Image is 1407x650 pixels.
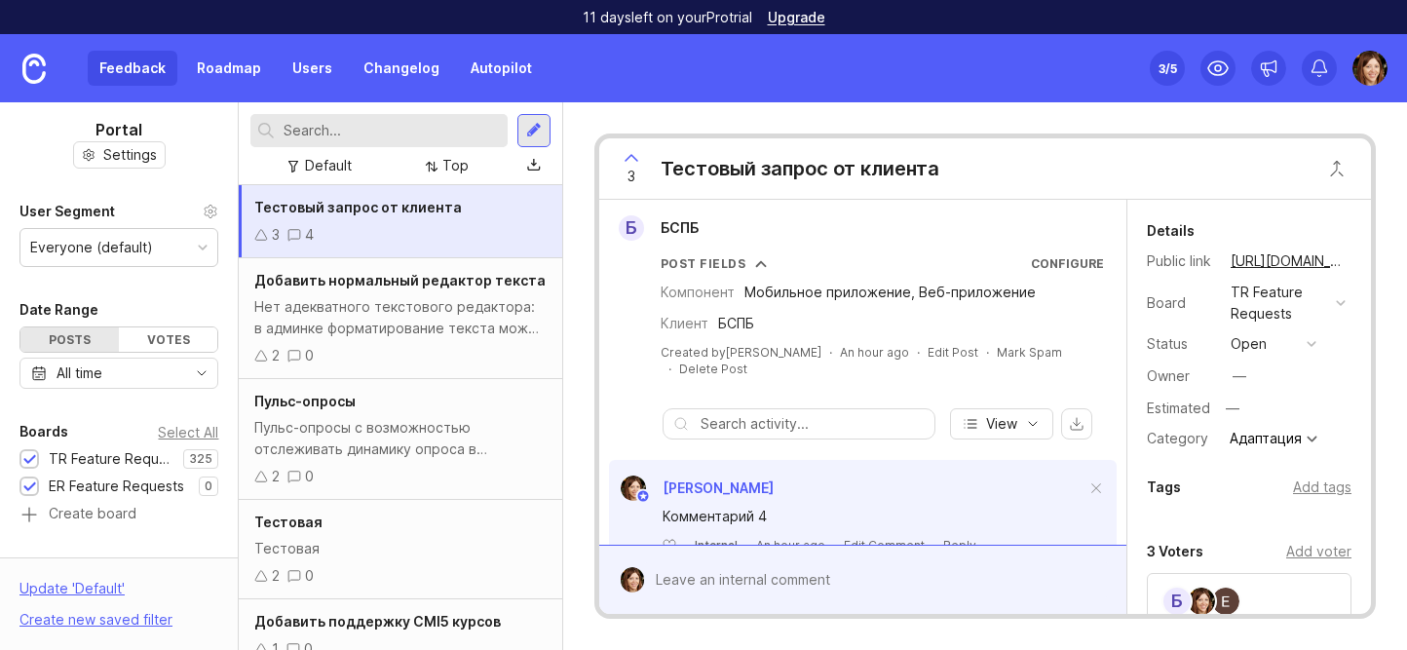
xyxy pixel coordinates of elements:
[49,476,184,497] div: ER Feature Requests
[284,120,499,141] input: Search...
[20,327,119,352] div: Posts
[1147,250,1215,272] div: Public link
[239,379,561,500] a: Пульс-опросыПульс-опросы с возможностью отслеживать динамику опроса в сравнении с предыдущим опро...
[745,537,748,554] div: ·
[305,155,352,176] div: Default
[661,255,768,272] button: Post Fields
[305,466,314,487] div: 0
[49,448,173,470] div: TR Feature Requests
[768,11,825,24] a: Upgrade
[158,427,218,438] div: Select All
[661,255,746,272] div: Post Fields
[19,555,63,579] div: Status
[661,219,699,236] span: БСПБ
[833,537,836,554] div: ·
[281,51,344,86] a: Users
[272,345,280,366] div: 2
[668,361,671,377] div: ·
[352,51,451,86] a: Changelog
[1147,401,1210,415] div: Estimated
[1161,586,1193,617] div: Б
[254,538,546,559] div: Тестовая
[239,185,561,258] a: Тестовый запрос от клиента34
[718,313,754,334] div: БСПБ
[932,537,935,554] div: ·
[1341,584,1388,631] iframe: Intercom live chat
[1231,282,1328,325] div: TR Feature Requests
[986,414,1017,434] span: View
[679,361,747,377] div: Delete Post
[305,345,314,366] div: 0
[205,478,212,494] p: 0
[254,393,356,409] span: Пульс-опросы
[189,451,212,467] p: 325
[1286,541,1351,562] div: Add voter
[829,344,832,361] div: ·
[254,417,546,460] div: Пульс-опросы с возможностью отслеживать динамику опроса в сравнении с предыдущим опросам, сравнив...
[19,609,172,631] div: Create new saved filter
[695,537,738,554] div: Internal
[1147,428,1215,449] div: Category
[928,344,978,361] div: Edit Post
[1230,432,1302,445] div: Адаптация
[661,282,735,303] div: Компонент
[19,420,68,443] div: Boards
[254,514,323,530] span: Тестовая
[272,565,280,587] div: 2
[1317,149,1356,188] button: Close button
[442,155,469,176] div: Top
[19,578,125,609] div: Update ' Default '
[1220,396,1245,421] div: —
[619,215,644,241] div: Б
[701,413,925,435] input: Search activity...
[661,313,708,334] div: Клиент
[744,282,1036,303] div: Мобильное приложение, Веб-приложение
[103,145,157,165] span: Settings
[254,272,546,288] span: Добавить нормальный редактор текста
[254,199,462,215] span: Тестовый запрос от клиента
[1061,408,1092,440] button: export comments
[609,476,774,501] a: Elena Kushpel[PERSON_NAME]
[1212,588,1239,615] img: Елена Кушпель
[254,296,546,339] div: Нет адекватного текстового редактора: в админке форматирование текста может выглядеть нормально, ...
[1231,333,1267,355] div: open
[30,237,153,258] div: Everyone (default)
[1147,292,1215,314] div: Board
[950,408,1053,440] button: View
[621,476,646,501] img: Elena Kushpel
[663,479,774,496] span: [PERSON_NAME]
[1147,219,1195,243] div: Details
[917,344,920,361] div: ·
[1352,51,1388,86] img: Elena Kushpel
[943,537,976,554] div: Reply
[305,565,314,587] div: 0
[459,51,544,86] a: Autopilot
[1147,540,1203,563] div: 3 Voters
[607,215,714,241] a: ББСПБ
[661,155,939,182] div: Тестовый запрос от клиента
[239,258,561,379] a: Добавить нормальный редактор текстаНет адекватного текстового редактора: в админке форматирование...
[844,537,925,554] div: Edit Comment
[1150,51,1185,86] button: 3/5
[185,51,273,86] a: Roadmap
[186,365,217,381] svg: toggle icon
[119,327,217,352] div: Votes
[272,224,280,246] div: 3
[57,363,102,384] div: All time
[73,141,166,169] button: Settings
[1147,476,1181,499] div: Tags
[635,489,650,504] img: member badge
[1293,477,1351,498] div: Add tags
[19,200,115,223] div: User Segment
[254,613,501,630] span: Добавить поддержку CMI5 курсов
[1188,588,1215,615] img: Elena Kushpel
[1031,256,1104,271] a: Configure
[661,344,821,361] div: Created by [PERSON_NAME]
[840,344,909,361] a: An hour ago
[684,537,687,554] div: ·
[620,567,645,593] img: Elena Kushpel
[583,8,752,27] p: 11 days left on your Pro trial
